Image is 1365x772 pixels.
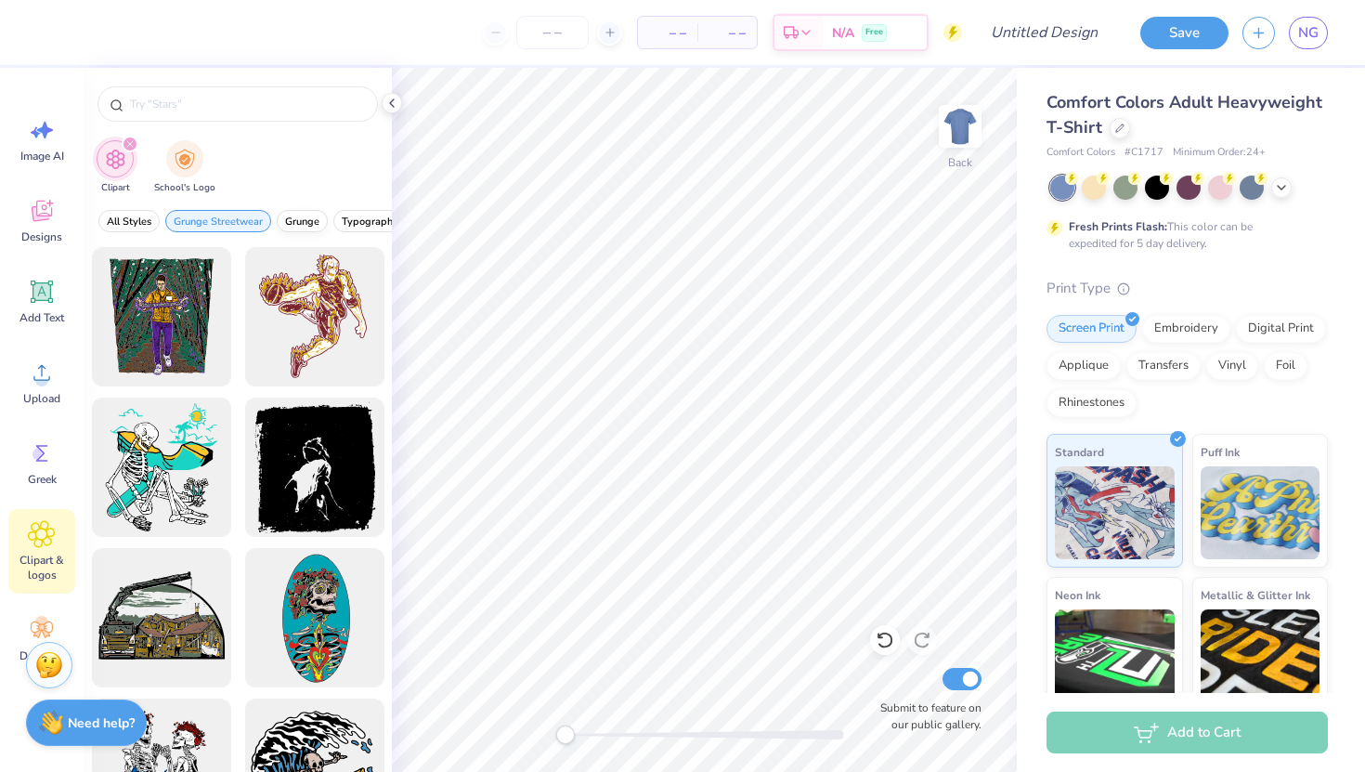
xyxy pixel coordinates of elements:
[942,108,979,145] img: Back
[1201,466,1320,559] img: Puff Ink
[708,23,746,43] span: – –
[277,210,328,232] button: filter button
[21,229,62,244] span: Designs
[128,95,366,113] input: Try "Stars"
[28,472,57,487] span: Greek
[1264,352,1307,380] div: Foil
[1046,145,1115,161] span: Comfort Colors
[19,648,64,663] span: Decorate
[154,140,215,195] div: filter for School's Logo
[948,154,972,171] div: Back
[333,210,407,232] button: filter button
[1124,145,1163,161] span: # C1717
[1173,145,1266,161] span: Minimum Order: 24 +
[1206,352,1258,380] div: Vinyl
[1289,17,1328,49] a: NG
[1201,442,1240,462] span: Puff Ink
[1046,389,1137,417] div: Rhinestones
[165,210,271,232] button: filter button
[1046,315,1137,343] div: Screen Print
[98,210,160,232] button: filter button
[11,553,72,582] span: Clipart & logos
[1298,22,1319,44] span: NG
[1055,609,1175,702] img: Neon Ink
[154,181,215,195] span: School's Logo
[556,726,575,744] div: Accessibility label
[97,140,134,195] div: filter for Clipart
[68,714,135,732] strong: Need help?
[105,149,126,170] img: Clipart Image
[1201,585,1310,605] span: Metallic & Glitter Ink
[1140,17,1228,49] button: Save
[865,26,883,39] span: Free
[1069,218,1297,252] div: This color can be expedited for 5 day delivery.
[285,215,319,229] span: Grunge
[1201,609,1320,702] img: Metallic & Glitter Ink
[1055,466,1175,559] img: Standard
[870,700,981,733] label: Submit to feature on our public gallery.
[832,23,854,43] span: N/A
[1046,91,1322,138] span: Comfort Colors Adult Heavyweight T-Shirt
[174,215,263,229] span: Grunge Streetwear
[1046,278,1328,299] div: Print Type
[19,310,64,325] span: Add Text
[23,391,60,406] span: Upload
[97,140,134,195] button: filter button
[154,140,215,195] button: filter button
[1126,352,1201,380] div: Transfers
[20,149,64,164] span: Image AI
[1236,315,1326,343] div: Digital Print
[516,16,589,49] input: – –
[107,215,151,229] span: All Styles
[1142,315,1230,343] div: Embroidery
[1055,585,1100,605] span: Neon Ink
[649,23,686,43] span: – –
[175,149,195,170] img: School's Logo Image
[1046,352,1121,380] div: Applique
[101,181,130,195] span: Clipart
[1069,219,1167,234] strong: Fresh Prints Flash:
[342,215,398,229] span: Typography
[1055,442,1104,462] span: Standard
[976,14,1112,51] input: Untitled Design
